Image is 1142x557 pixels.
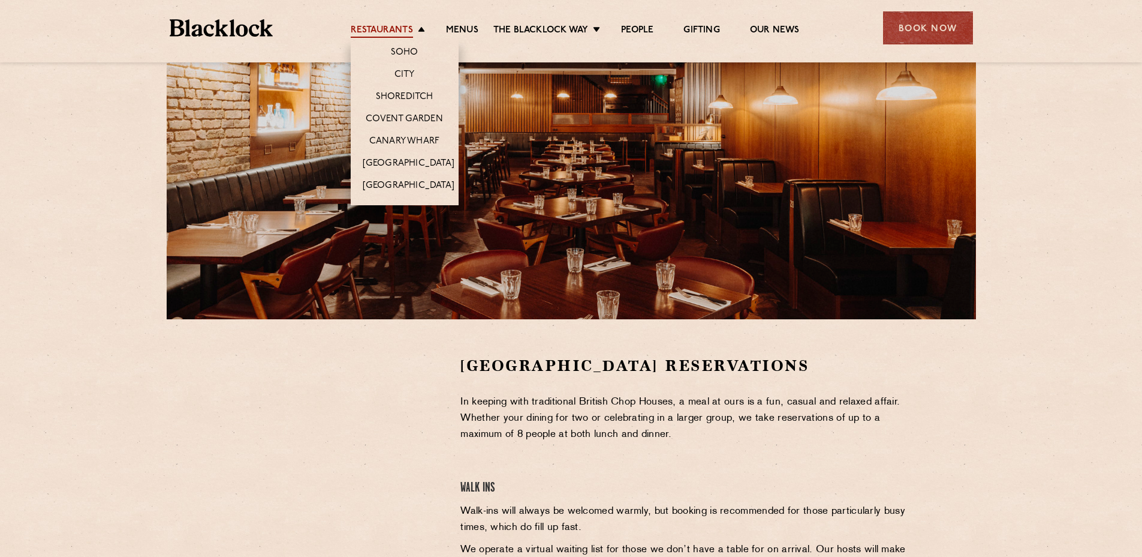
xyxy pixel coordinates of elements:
[376,91,433,104] a: Shoreditch
[683,25,719,38] a: Gifting
[493,25,588,38] a: The Blacklock Way
[460,355,920,376] h2: [GEOGRAPHIC_DATA] Reservations
[363,158,454,171] a: [GEOGRAPHIC_DATA]
[170,19,273,37] img: BL_Textured_Logo-footer-cropped.svg
[265,355,399,536] iframe: OpenTable make booking widget
[391,47,418,60] a: Soho
[750,25,800,38] a: Our News
[460,504,920,536] p: Walk-ins will always be welcomed warmly, but booking is recommended for those particularly busy t...
[369,136,439,149] a: Canary Wharf
[351,25,413,38] a: Restaurants
[883,11,973,44] div: Book Now
[363,180,454,193] a: [GEOGRAPHIC_DATA]
[366,113,443,127] a: Covent Garden
[446,25,478,38] a: Menus
[460,480,920,496] h4: Walk Ins
[621,25,653,38] a: People
[394,69,415,82] a: City
[460,394,920,443] p: In keeping with traditional British Chop Houses, a meal at ours is a fun, casual and relaxed affa...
